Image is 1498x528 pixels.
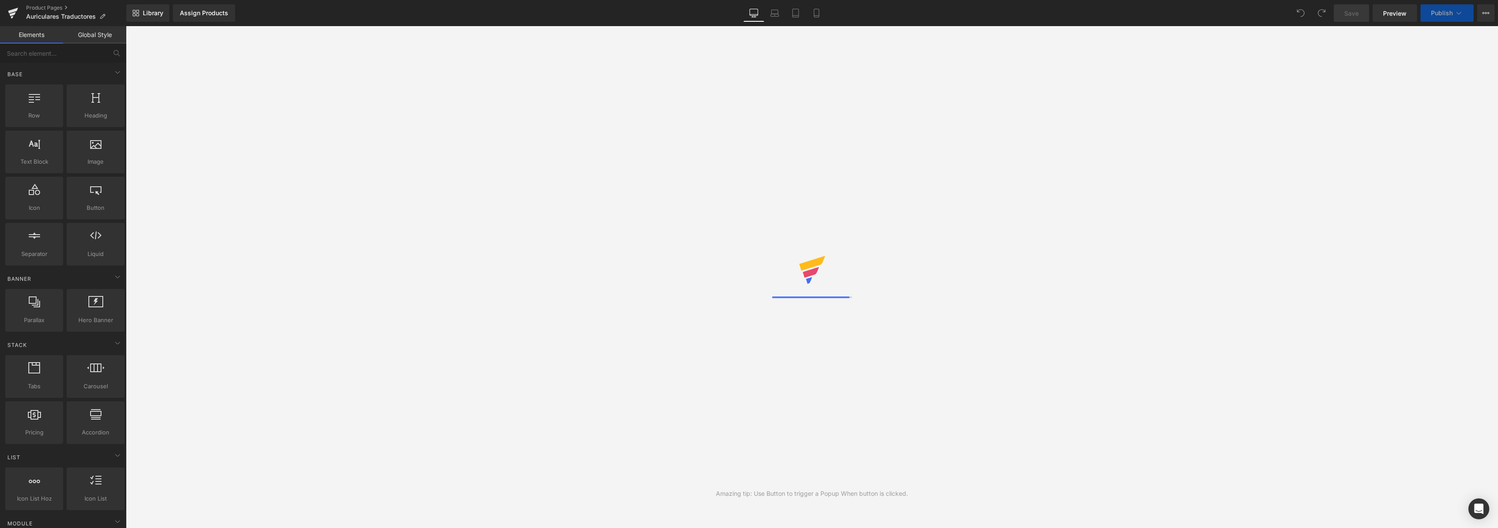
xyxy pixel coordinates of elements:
[1344,9,1359,18] span: Save
[63,26,126,44] a: Global Style
[69,249,122,259] span: Liquid
[69,382,122,391] span: Carousel
[7,453,21,461] span: List
[743,4,764,22] a: Desktop
[1477,4,1495,22] button: More
[8,382,61,391] span: Tabs
[716,489,908,498] div: Amazing tip: Use Button to trigger a Popup When button is clicked.
[764,4,785,22] a: Laptop
[7,341,28,349] span: Stack
[8,428,61,437] span: Pricing
[1373,4,1417,22] a: Preview
[69,203,122,212] span: Button
[7,70,24,78] span: Base
[126,4,169,22] a: New Library
[69,111,122,120] span: Heading
[26,4,126,11] a: Product Pages
[1431,10,1453,17] span: Publish
[69,316,122,325] span: Hero Banner
[1420,4,1474,22] button: Publish
[69,494,122,503] span: Icon List
[8,494,61,503] span: Icon List Hoz
[69,157,122,166] span: Image
[8,316,61,325] span: Parallax
[7,519,34,528] span: Module
[785,4,806,22] a: Tablet
[1313,4,1330,22] button: Redo
[1468,498,1489,519] div: Open Intercom Messenger
[180,10,228,17] div: Assign Products
[7,275,32,283] span: Banner
[1383,9,1407,18] span: Preview
[69,428,122,437] span: Accordion
[8,249,61,259] span: Separator
[806,4,827,22] a: Mobile
[1292,4,1309,22] button: Undo
[26,13,96,20] span: Auriculares Traductores
[8,203,61,212] span: Icon
[8,111,61,120] span: Row
[143,9,163,17] span: Library
[8,157,61,166] span: Text Block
